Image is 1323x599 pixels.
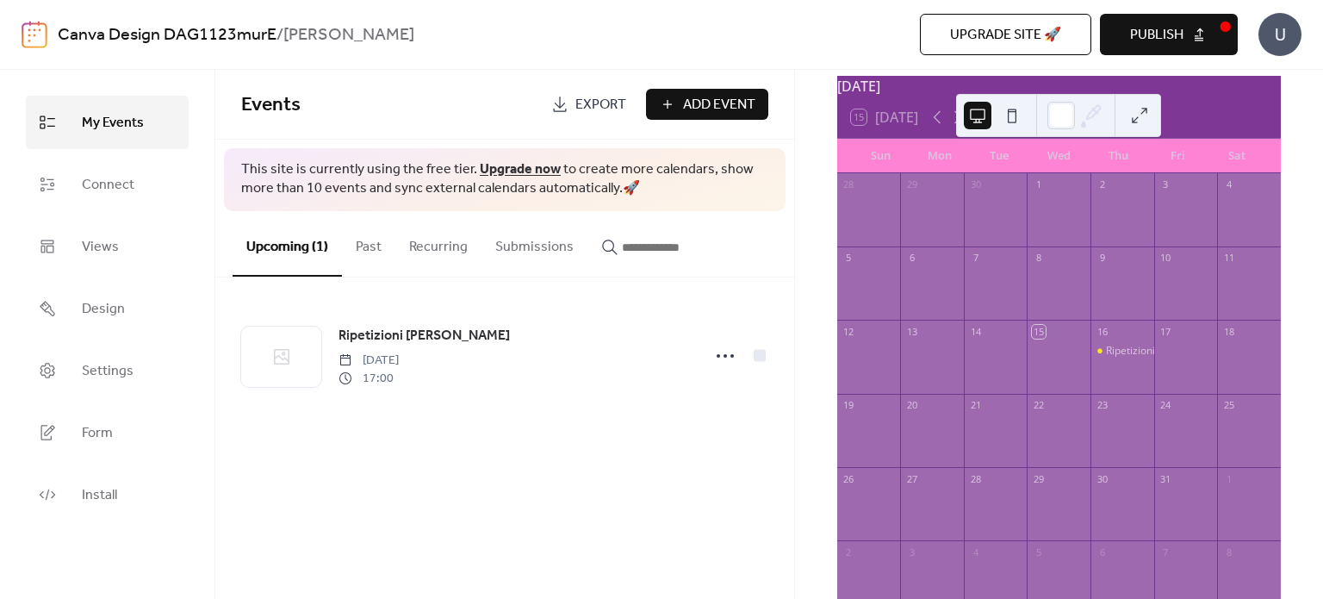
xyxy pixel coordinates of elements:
a: Form [26,406,189,459]
button: Recurring [395,211,481,275]
span: Add Event [683,95,755,115]
span: Upgrade site 🚀 [950,25,1061,46]
span: 17:00 [339,370,399,388]
a: Upgrade now [480,156,561,183]
div: 16 [1096,325,1109,338]
a: Export [538,89,639,120]
div: 29 [1032,472,1045,485]
div: 25 [1222,399,1235,412]
div: 22 [1032,399,1045,412]
div: Fri [1148,139,1208,173]
span: Events [241,86,301,124]
div: 3 [905,546,918,558]
div: Mon [910,139,970,173]
b: / [276,19,283,52]
div: 13 [905,325,918,338]
button: Add Event [646,89,768,120]
div: 29 [905,178,918,191]
div: 18 [1222,325,1235,338]
div: 6 [905,252,918,265]
div: U [1258,13,1301,56]
div: Thu [1089,139,1148,173]
div: 2 [1096,178,1109,191]
div: Tue [970,139,1029,173]
div: 28 [969,472,982,485]
div: 7 [969,252,982,265]
a: Settings [26,344,189,397]
a: My Events [26,96,189,149]
div: 3 [1159,178,1172,191]
div: 30 [969,178,982,191]
div: 19 [842,399,855,412]
div: 8 [1222,546,1235,558]
div: 4 [1222,178,1235,191]
div: 5 [842,252,855,265]
div: 6 [1096,546,1109,558]
div: Sat [1208,139,1267,173]
div: 14 [969,325,982,338]
button: Publish [1100,14,1238,55]
div: 30 [1096,472,1109,485]
a: Canva Design DAG1123murE [58,19,276,52]
div: 11 [1222,252,1235,265]
span: Settings [82,358,134,385]
div: 12 [842,325,855,338]
div: Ripetizioni [PERSON_NAME] [1106,344,1239,359]
div: 23 [1096,399,1109,412]
div: 9 [1096,252,1109,265]
button: Submissions [481,211,587,275]
div: 31 [1159,472,1172,485]
img: logo [22,21,47,48]
span: My Events [82,109,144,137]
div: 27 [905,472,918,485]
div: 2 [842,546,855,558]
a: Connect [26,158,189,211]
span: This site is currently using the free tier. to create more calendars, show more than 10 events an... [241,160,768,199]
div: 26 [842,472,855,485]
span: Ripetizioni [PERSON_NAME] [339,326,510,346]
span: Publish [1130,25,1183,46]
div: 21 [969,399,982,412]
div: [DATE] [837,76,1281,97]
span: Form [82,420,113,447]
a: Design [26,282,189,335]
div: Wed [1029,139,1089,173]
div: 20 [905,399,918,412]
div: 1 [1032,178,1045,191]
div: 15 [1032,325,1045,338]
div: 4 [969,546,982,558]
div: 5 [1032,546,1045,558]
a: Ripetizioni [PERSON_NAME] [339,325,510,347]
div: Ripetizioni Irma [1090,344,1154,359]
span: Design [82,296,125,323]
div: 10 [1159,252,1172,265]
div: Sun [851,139,910,173]
span: [DATE] [339,352,399,370]
span: Install [82,482,117,509]
div: 24 [1159,399,1172,412]
div: 28 [842,178,855,191]
b: [PERSON_NAME] [283,19,414,52]
span: Export [575,95,626,115]
button: Upgrade site 🚀 [920,14,1091,55]
div: 1 [1222,472,1235,485]
div: 17 [1159,325,1172,338]
div: 7 [1159,546,1172,558]
div: 8 [1032,252,1045,265]
button: Upcoming (1) [233,211,342,277]
button: Past [342,211,395,275]
span: Connect [82,172,134,199]
a: Install [26,468,189,521]
span: Views [82,234,119,261]
a: Views [26,220,189,273]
